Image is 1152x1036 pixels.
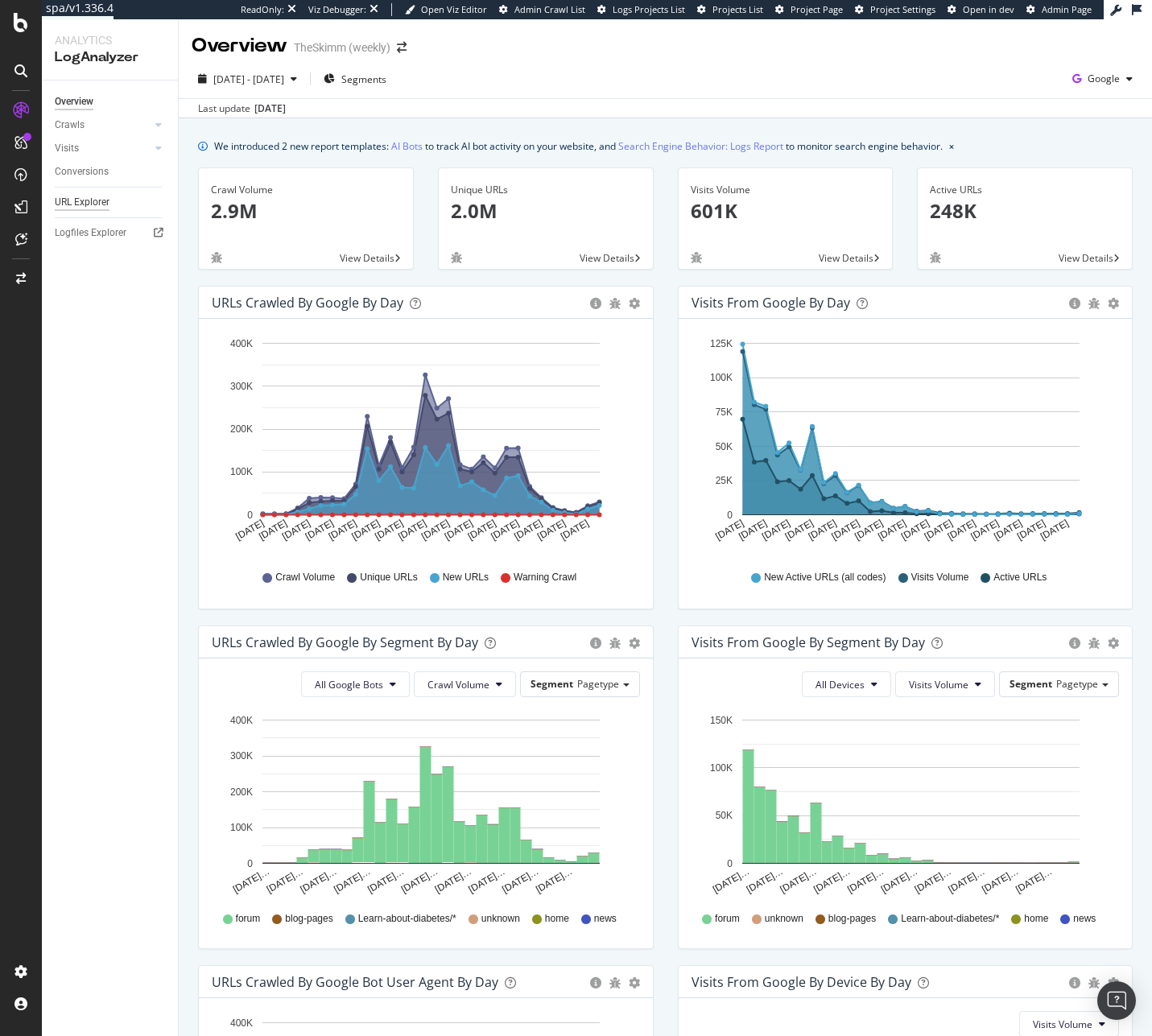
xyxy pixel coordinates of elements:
span: View Details [819,251,873,265]
text: 50K [715,441,732,452]
div: bug [609,638,621,649]
span: View Details [1059,251,1113,265]
span: All Devices [815,678,865,691]
a: Open Viz Editor [405,3,487,16]
span: New URLs [443,571,489,584]
div: circle-info [590,298,601,309]
button: Visits Volume [895,671,995,697]
div: TheSkimm (weekly) [294,39,390,56]
text: [DATE] [535,518,568,543]
text: [DATE] [233,518,266,543]
span: Visits Volume [909,678,968,691]
a: Logs Projects List [597,3,685,16]
div: [DATE] [254,101,286,116]
div: circle-info [1069,638,1080,649]
text: [DATE] [968,518,1001,543]
text: 400K [230,338,253,349]
span: All Google Bots [315,678,383,691]
span: home [1024,912,1048,926]
button: [DATE] - [DATE] [192,66,303,92]
div: bug [609,977,621,989]
text: 25K [715,475,732,486]
div: bug [1088,298,1100,309]
span: Pagetype [1056,677,1098,691]
span: Project Page [791,3,843,15]
div: gear [629,638,640,649]
a: Admin Page [1026,3,1092,16]
text: 150K [709,715,732,726]
span: Project Settings [870,3,935,15]
a: Crawls [55,117,151,134]
a: Project Settings [855,3,935,16]
div: gear [629,298,640,309]
span: Segment [531,677,573,691]
a: Admin Crawl List [499,3,585,16]
svg: A chart. [692,710,1113,897]
a: Logfiles Explorer [55,225,167,241]
text: 0 [247,510,253,521]
span: Segments [341,72,386,86]
div: bug [930,252,941,263]
svg: A chart. [692,332,1113,555]
text: [DATE] [1015,518,1047,543]
span: forum [715,912,740,926]
span: Open in dev [963,3,1014,15]
text: [DATE] [760,518,792,543]
div: Unique URLs [451,183,641,197]
div: Crawls [55,117,85,134]
div: bug [1088,977,1100,989]
span: Visits Volume [911,571,969,584]
text: [DATE] [713,518,745,543]
text: 100K [230,467,253,478]
text: [DATE] [280,518,312,543]
button: Google [1066,66,1139,92]
text: [DATE] [373,518,405,543]
div: arrow-right-arrow-left [397,42,407,53]
span: news [594,912,617,926]
text: [DATE] [303,518,336,543]
div: bug [691,252,702,263]
text: [DATE] [489,518,521,543]
div: Analytics [55,32,165,48]
div: bug [1088,638,1100,649]
a: Open in dev [948,3,1014,16]
div: Last update [198,101,286,116]
text: [DATE] [853,518,885,543]
div: Crawl Volume [211,183,401,197]
text: 300K [230,750,253,762]
text: 100K [230,822,253,833]
text: 100K [709,373,732,384]
div: Visits [55,140,79,157]
text: [DATE] [559,518,591,543]
text: [DATE] [992,518,1024,543]
p: 2.0M [451,197,641,225]
div: circle-info [590,638,601,649]
p: 2.9M [211,197,401,225]
div: gear [1108,298,1119,309]
svg: A chart. [212,710,634,897]
text: [DATE] [876,518,908,543]
span: Projects List [712,3,763,15]
text: [DATE] [829,518,861,543]
text: [DATE] [419,518,452,543]
span: Open Viz Editor [421,3,487,15]
text: [DATE] [396,518,428,543]
div: URLs Crawled by Google by day [212,295,403,311]
text: 0 [247,858,253,869]
text: [DATE] [945,518,977,543]
div: URL Explorer [55,194,109,211]
span: View Details [580,251,634,265]
div: Overview [55,93,93,110]
div: Conversions [55,163,109,180]
text: 50K [715,811,732,822]
span: Learn-about-diabetes/* [358,912,456,926]
text: 0 [727,858,733,869]
div: Viz Debugger: [308,3,366,16]
text: [DATE] [1038,518,1070,543]
button: Segments [317,66,393,92]
div: URLs Crawled by Google By Segment By Day [212,634,478,650]
text: [DATE] [512,518,544,543]
text: [DATE] [782,518,815,543]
